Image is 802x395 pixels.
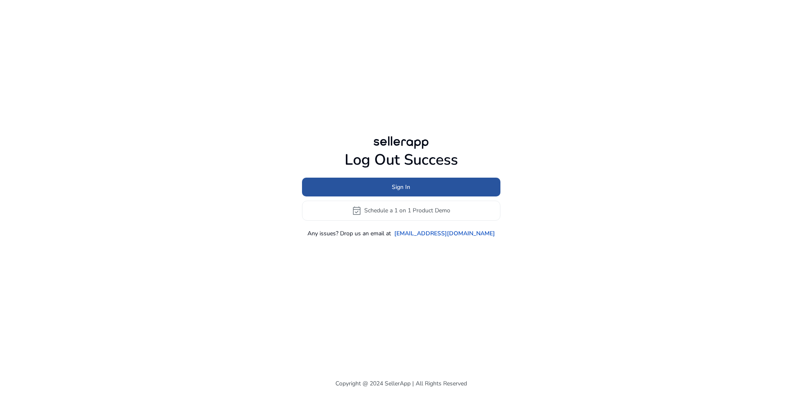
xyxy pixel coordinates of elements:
button: Sign In [302,178,500,196]
a: [EMAIL_ADDRESS][DOMAIN_NAME] [394,229,495,238]
p: Any issues? Drop us an email at [307,229,391,238]
span: event_available [352,206,362,216]
button: event_availableSchedule a 1 on 1 Product Demo [302,201,500,221]
span: Sign In [392,183,410,191]
h1: Log Out Success [302,151,500,169]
